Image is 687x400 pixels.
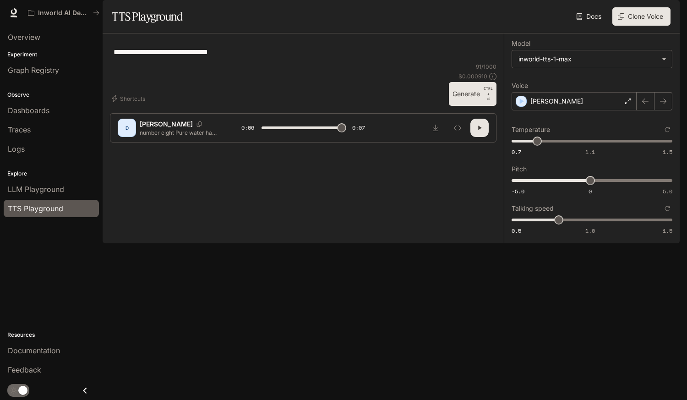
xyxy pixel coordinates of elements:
p: number eight Pure water has no taste, no color, and no smell — yet it’s essential for life! [140,129,219,137]
p: Talking speed [512,205,554,212]
h1: TTS Playground [112,7,183,26]
button: Copy Voice ID [193,121,206,127]
span: 0:07 [352,123,365,132]
a: Docs [574,7,605,26]
p: Temperature [512,126,550,133]
button: Clone Voice [612,7,671,26]
span: 5.0 [663,187,672,195]
p: ⏎ [484,86,493,102]
button: Reset to default [662,125,672,135]
div: inworld-tts-1-max [518,55,657,64]
p: [PERSON_NAME] [530,97,583,106]
span: 1.5 [663,227,672,235]
p: Voice [512,82,528,89]
span: -5.0 [512,187,524,195]
span: 0.7 [512,148,521,156]
span: 0:06 [241,123,254,132]
span: 1.1 [585,148,595,156]
button: Shortcuts [110,91,149,106]
button: GenerateCTRL +⏎ [449,82,496,106]
p: Inworld AI Demos [38,9,89,17]
p: Model [512,40,530,47]
div: D [120,121,134,135]
p: 91 / 1000 [476,63,496,71]
span: 1.5 [663,148,672,156]
span: 0 [589,187,592,195]
p: CTRL + [484,86,493,97]
p: $ 0.000910 [458,72,487,80]
button: Inspect [448,119,467,137]
p: [PERSON_NAME] [140,120,193,129]
button: Reset to default [662,203,672,214]
span: 1.0 [585,227,595,235]
p: Pitch [512,166,527,172]
div: inworld-tts-1-max [512,50,672,68]
span: 0.5 [512,227,521,235]
button: All workspaces [24,4,104,22]
button: Download audio [426,119,445,137]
